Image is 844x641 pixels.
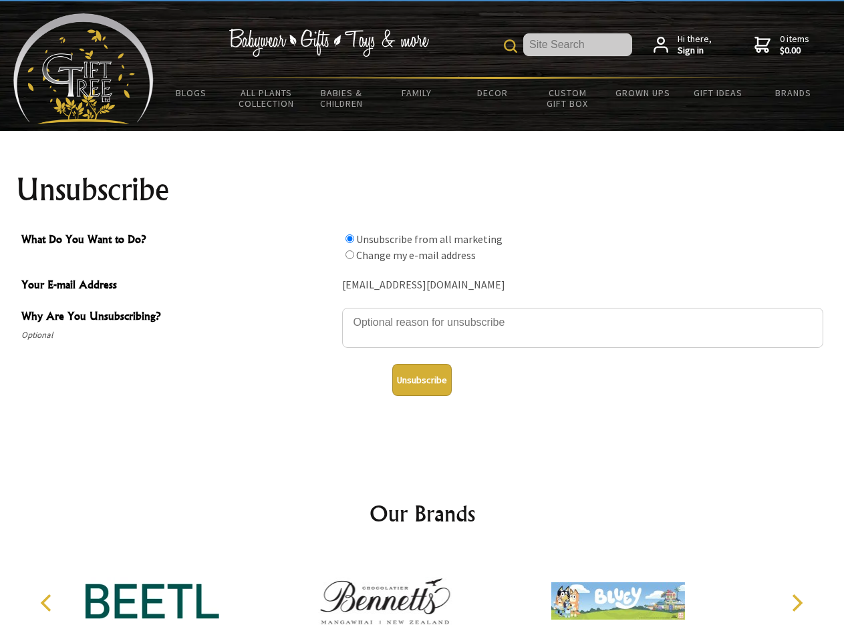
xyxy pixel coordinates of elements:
[345,250,354,259] input: What Do You Want to Do?
[342,308,823,348] textarea: Why Are You Unsubscribing?
[13,13,154,124] img: Babyware - Gifts - Toys and more...
[754,33,809,57] a: 0 items$0.00
[21,308,335,327] span: Why Are You Unsubscribing?
[654,33,712,57] a: Hi there,Sign in
[678,45,712,57] strong: Sign in
[523,33,632,56] input: Site Search
[21,327,335,343] span: Optional
[530,79,605,118] a: Custom Gift Box
[605,79,680,107] a: Grown Ups
[342,275,823,296] div: [EMAIL_ADDRESS][DOMAIN_NAME]
[21,276,335,296] span: Your E-mail Address
[33,588,63,618] button: Previous
[229,29,429,57] img: Babywear - Gifts - Toys & more
[678,33,712,57] span: Hi there,
[680,79,756,107] a: Gift Ideas
[504,39,517,53] img: product search
[21,231,335,250] span: What Do You Want to Do?
[780,33,809,57] span: 0 items
[454,79,530,107] a: Decor
[756,79,831,107] a: Brands
[304,79,380,118] a: Babies & Children
[356,232,503,246] label: Unsubscribe from all marketing
[392,364,452,396] button: Unsubscribe
[780,45,809,57] strong: $0.00
[345,234,354,243] input: What Do You Want to Do?
[229,79,305,118] a: All Plants Collection
[154,79,229,107] a: BLOGS
[27,497,818,529] h2: Our Brands
[380,79,455,107] a: Family
[16,174,829,206] h1: Unsubscribe
[356,248,476,262] label: Change my e-mail address
[782,588,811,618] button: Next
